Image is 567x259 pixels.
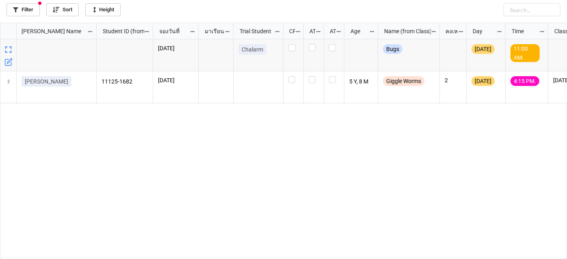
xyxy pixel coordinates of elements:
[379,27,431,36] div: Name (from Class)
[349,76,373,88] p: 5 Y, 8 M
[6,3,40,16] a: Filter
[98,27,144,36] div: Student ID (from [PERSON_NAME] Name)
[200,27,225,36] div: มาเรียน
[383,76,424,86] div: Giggle Worms
[468,27,497,36] div: Day
[472,44,495,54] div: [DATE]
[7,71,10,103] span: 2
[504,3,561,16] input: Search...
[158,76,193,84] p: [DATE]
[507,27,539,36] div: Time
[102,76,148,88] p: 11125-1682
[472,76,495,86] div: [DATE]
[242,45,263,54] p: Chalarm
[346,27,370,36] div: Age
[305,27,316,36] div: ATT
[284,27,296,36] div: CF
[325,27,336,36] div: ATK
[511,44,540,62] div: 11:00 AM.
[46,3,79,16] a: Sort
[154,27,190,36] div: จองวันที่
[441,27,458,36] div: คงเหลือ (from Nick Name)
[85,3,121,16] a: Height
[25,77,68,86] p: [PERSON_NAME]
[383,44,403,54] div: Bugs
[17,27,87,36] div: [PERSON_NAME] Name
[511,76,539,86] div: 4:15 PM.
[158,44,193,52] p: [DATE]
[235,27,275,36] div: Trial Student
[445,76,461,84] p: 2
[0,23,97,39] div: grid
